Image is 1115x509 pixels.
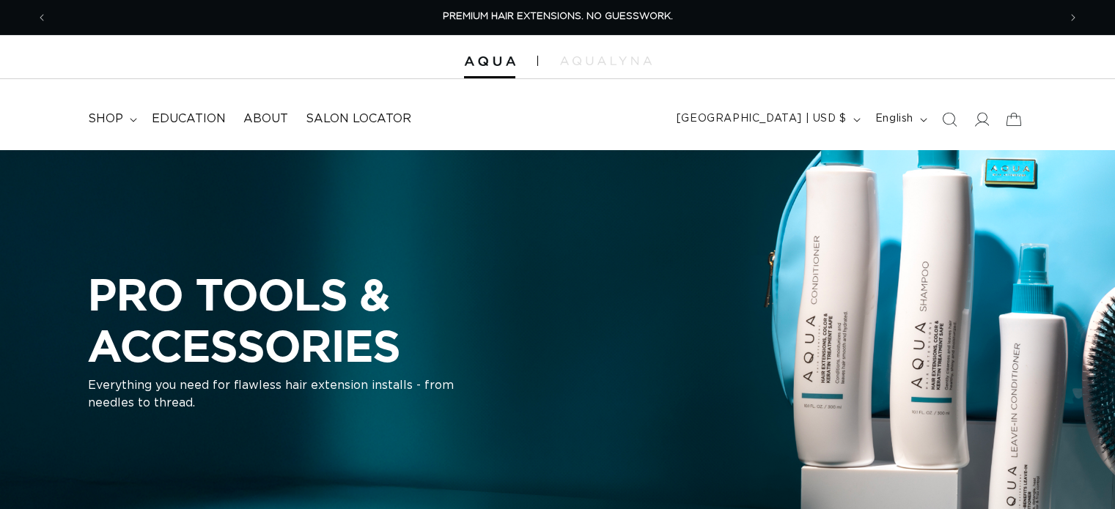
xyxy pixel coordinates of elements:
button: Next announcement [1057,4,1089,31]
summary: shop [79,103,143,135]
span: shop [88,111,123,127]
button: English [866,105,933,133]
h2: PRO TOOLS & ACCESSORIES [88,269,645,371]
button: [GEOGRAPHIC_DATA] | USD $ [668,105,866,133]
a: Salon Locator [297,103,420,135]
img: Aqua Hair Extensions [464,56,515,67]
a: About [235,103,297,135]
span: English [875,111,913,127]
img: aqualyna.com [560,56,652,65]
span: About [243,111,288,127]
span: Salon Locator [306,111,411,127]
span: Education [152,111,226,127]
a: Education [143,103,235,135]
button: Previous announcement [26,4,58,31]
summary: Search [933,103,965,135]
span: [GEOGRAPHIC_DATA] | USD $ [677,111,847,127]
p: Everything you need for flawless hair extension installs - from needles to thread. [88,377,455,412]
span: PREMIUM HAIR EXTENSIONS. NO GUESSWORK. [443,12,673,21]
